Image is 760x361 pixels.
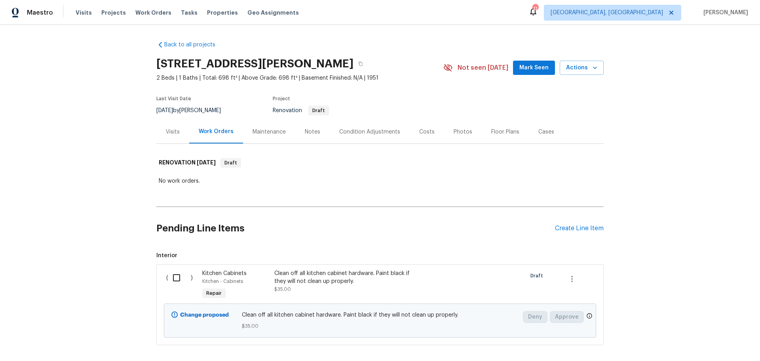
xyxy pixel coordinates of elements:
div: Notes [305,128,320,136]
h6: RENOVATION [159,158,216,168]
span: Last Visit Date [156,96,191,101]
div: Maintenance [253,128,286,136]
span: Visits [76,9,92,17]
span: Not seen [DATE] [458,64,508,72]
span: Project [273,96,290,101]
div: Work Orders [199,128,234,136]
span: Maestro [27,9,53,17]
div: No work orders. [159,177,601,185]
span: [DATE] [156,108,173,113]
span: Kitchen Cabinets [202,271,247,276]
button: Mark Seen [513,61,555,75]
span: 2 Beds | 1 Baths | Total: 698 ft² | Above Grade: 698 ft² | Basement Finished: N/A | 1951 [156,74,443,82]
div: Floor Plans [491,128,519,136]
div: by [PERSON_NAME] [156,106,230,115]
a: Back to all projects [156,41,232,49]
div: Cases [538,128,554,136]
span: [GEOGRAPHIC_DATA], [GEOGRAPHIC_DATA] [551,9,663,17]
div: Condition Adjustments [339,128,400,136]
span: Draft [221,159,240,167]
span: Properties [207,9,238,17]
span: Clean off all kitchen cabinet hardware. Paint black if they will not clean up properly. [242,311,519,319]
span: Projects [101,9,126,17]
span: [PERSON_NAME] [700,9,748,17]
span: Only a market manager or an area construction manager can approve [586,313,593,321]
div: ( ) [164,267,200,304]
div: 11 [532,5,538,13]
span: Draft [530,272,546,280]
div: Costs [419,128,435,136]
div: Clean off all kitchen cabinet hardware. Paint black if they will not clean up properly. [274,269,414,285]
span: Actions [566,63,597,73]
span: Work Orders [135,9,171,17]
span: Repair [203,289,225,297]
span: Mark Seen [519,63,549,73]
div: Photos [454,128,472,136]
span: $35.00 [274,287,291,292]
button: Deny [523,311,547,323]
span: Tasks [181,10,198,15]
span: Draft [309,108,328,113]
button: Actions [560,61,604,75]
button: Approve [550,311,584,323]
span: Geo Assignments [247,9,299,17]
div: Create Line Item [555,225,604,232]
div: RENOVATION [DATE]Draft [156,150,604,176]
div: Visits [166,128,180,136]
span: Interior [156,252,604,260]
span: $35.00 [242,322,519,330]
span: Renovation [273,108,329,113]
span: [DATE] [197,160,216,165]
h2: Pending Line Items [156,210,555,247]
h2: [STREET_ADDRESS][PERSON_NAME] [156,60,353,68]
b: Change proposed [180,312,229,318]
span: Kitchen - Cabinets [202,279,243,284]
